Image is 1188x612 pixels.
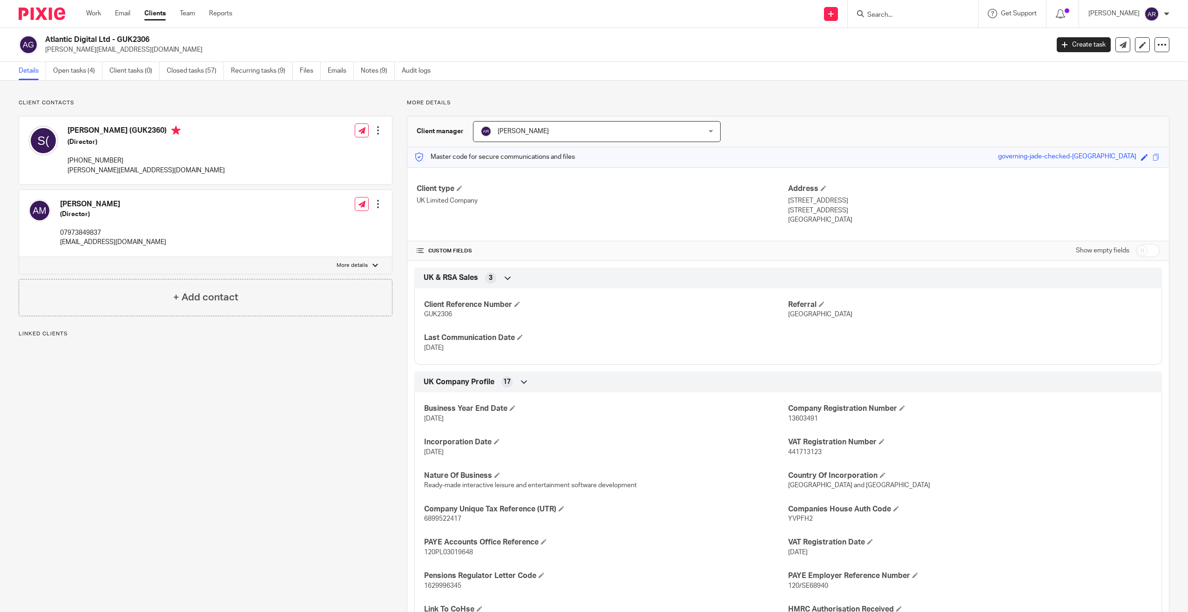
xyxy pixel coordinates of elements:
[424,333,788,343] h4: Last Communication Date
[300,62,321,80] a: Files
[180,9,195,18] a: Team
[337,262,368,269] p: More details
[60,199,166,209] h4: [PERSON_NAME]
[788,404,1152,414] h4: Company Registration Number
[109,62,160,80] a: Client tasks (0)
[45,35,843,45] h2: Atlantic Digital Ltd - GUK2306
[424,311,452,318] span: GUK2306
[417,127,464,136] h3: Client manager
[788,206,1160,215] p: [STREET_ADDRESS]
[788,583,828,589] span: 120/SE68940
[788,471,1152,481] h4: Country Of Incorporation
[19,330,392,338] p: Linked clients
[424,345,444,351] span: [DATE]
[173,290,238,305] h4: + Add contact
[424,404,788,414] h4: Business Year End Date
[60,228,166,238] p: 07973849837
[424,537,788,547] h4: PAYE Accounts Office Reference
[788,184,1160,194] h4: Address
[1076,246,1129,255] label: Show empty fields
[67,126,225,137] h4: [PERSON_NAME] (GUK2360)
[998,152,1136,163] div: governing-jade-checked-[GEOGRAPHIC_DATA]
[788,196,1160,205] p: [STREET_ADDRESS]
[788,311,852,318] span: [GEOGRAPHIC_DATA]
[424,549,473,556] span: 120PL03019648
[788,215,1160,224] p: [GEOGRAPHIC_DATA]
[1088,9,1140,18] p: [PERSON_NAME]
[45,45,1043,54] p: [PERSON_NAME][EMAIL_ADDRESS][DOMAIN_NAME]
[19,7,65,20] img: Pixie
[53,62,102,80] a: Open tasks (4)
[1144,7,1159,21] img: svg%3E
[788,537,1152,547] h4: VAT Registration Date
[1001,10,1037,17] span: Get Support
[28,126,58,156] img: svg%3E
[86,9,101,18] a: Work
[60,238,166,247] p: [EMAIL_ADDRESS][DOMAIN_NAME]
[417,247,788,255] h4: CUSTOM FIELDS
[414,152,575,162] p: Master code for secure communications and files
[209,9,232,18] a: Reports
[788,504,1152,514] h4: Companies House Auth Code
[167,62,224,80] a: Closed tasks (57)
[231,62,293,80] a: Recurring tasks (9)
[788,516,813,522] span: YVPFH2
[866,11,950,20] input: Search
[19,62,46,80] a: Details
[424,415,444,422] span: [DATE]
[788,415,818,422] span: 13603491
[67,137,225,147] h5: (Director)
[28,199,51,222] img: svg%3E
[424,571,788,581] h4: Pensions Regulator Letter Code
[788,549,808,556] span: [DATE]
[328,62,354,80] a: Emails
[788,300,1152,310] h4: Referral
[498,128,549,135] span: [PERSON_NAME]
[788,482,930,489] span: [GEOGRAPHIC_DATA] and [GEOGRAPHIC_DATA]
[417,196,788,205] p: UK Limited Company
[424,516,461,522] span: 6899522417
[424,377,494,387] span: UK Company Profile
[60,210,166,219] h5: (Director)
[67,156,225,165] p: [PHONE_NUMBER]
[417,184,788,194] h4: Client type
[361,62,395,80] a: Notes (9)
[424,449,444,456] span: [DATE]
[144,9,166,18] a: Clients
[424,482,637,489] span: Ready-made interactive leisure and entertainment software development
[788,571,1152,581] h4: PAYE Employer Reference Number
[19,99,392,107] p: Client contacts
[424,437,788,447] h4: Incorporation Date
[503,377,511,387] span: 17
[480,126,492,137] img: svg%3E
[788,449,822,456] span: 441713123
[424,273,478,283] span: UK & RSA Sales
[788,437,1152,447] h4: VAT Registration Number
[402,62,438,80] a: Audit logs
[489,273,493,283] span: 3
[67,166,225,175] p: [PERSON_NAME][EMAIL_ADDRESS][DOMAIN_NAME]
[424,471,788,481] h4: Nature Of Business
[424,504,788,514] h4: Company Unique Tax Reference (UTR)
[171,126,181,135] i: Primary
[19,35,38,54] img: svg%3E
[424,583,461,589] span: 1629996345
[115,9,130,18] a: Email
[407,99,1169,107] p: More details
[424,300,788,310] h4: Client Reference Number
[1057,37,1111,52] a: Create task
